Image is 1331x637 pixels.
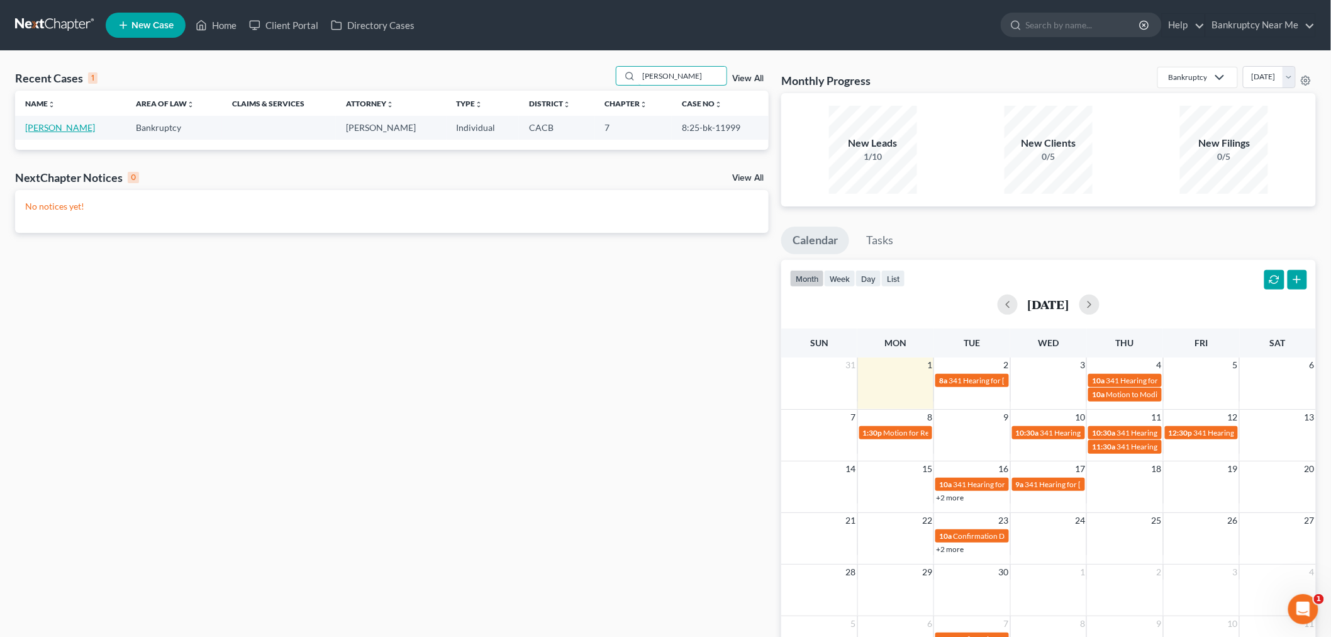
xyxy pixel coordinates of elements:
span: Tue [964,337,981,348]
span: 31 [845,358,857,373]
span: Sat [1270,337,1286,348]
span: 29 [921,565,933,580]
span: Confirmation Date for [PERSON_NAME] [GEOGRAPHIC_DATA][PERSON_NAME][GEOGRAPHIC_DATA] [953,531,1299,541]
span: 9 [1003,410,1010,425]
span: Motion to Modify [1106,390,1164,399]
i: unfold_more [48,101,55,108]
span: 6 [926,616,933,631]
span: 12:30p [1169,428,1193,437]
a: +2 more [936,493,964,502]
a: Chapterunfold_more [604,99,647,108]
p: No notices yet! [25,200,759,213]
td: 8:25-bk-11999 [672,116,769,139]
span: 6 [1308,358,1316,373]
span: 30 [998,565,1010,580]
i: unfold_more [187,101,194,108]
a: Case Nounfold_more [682,99,722,108]
span: 7 [850,410,857,425]
td: Individual [447,116,519,139]
span: 5 [1232,358,1239,373]
button: day [855,270,881,287]
button: week [824,270,855,287]
span: New Case [131,21,174,30]
span: 1 [1079,565,1086,580]
span: Mon [885,337,907,348]
span: 14 [845,461,857,476]
span: 341 Hearing for [PERSON_NAME] [1025,480,1138,489]
span: 3 [1079,358,1086,373]
span: Wed [1038,337,1059,348]
span: 19 [1227,461,1239,476]
h3: Monthly Progress [781,73,871,88]
span: 1:30p [863,428,883,437]
a: Calendar [781,227,849,254]
span: 24 [1074,513,1086,528]
span: 27 [1303,513,1316,528]
th: Claims & Services [222,91,336,116]
span: 341 Hearing for [PERSON_NAME] [1117,442,1229,451]
span: 4 [1308,565,1316,580]
div: 0 [128,172,139,183]
span: 16 [998,461,1010,476]
div: New Clients [1005,136,1093,150]
div: 1 [88,72,97,84]
div: 1/10 [829,150,917,163]
h2: [DATE] [1028,298,1069,311]
span: 10a [1092,376,1105,385]
td: CACB [519,116,594,139]
span: 10:30a [1092,428,1115,437]
span: 25 [1150,513,1163,528]
a: Bankruptcy Near Me [1206,14,1315,37]
a: View All [732,174,764,183]
span: 2 [1156,565,1163,580]
a: Nameunfold_more [25,99,55,108]
input: Search by name... [1026,13,1141,37]
span: Motion for Relief Hearing [884,428,967,437]
span: 341 Hearing for [PERSON_NAME], Cleopathra [1106,376,1259,385]
span: 10 [1227,616,1239,631]
span: 26 [1227,513,1239,528]
span: Thu [1116,337,1134,348]
span: 7 [1003,616,1010,631]
div: New Filings [1180,136,1268,150]
div: New Leads [829,136,917,150]
span: 3 [1232,565,1239,580]
span: 10 [1074,410,1086,425]
span: 341 Hearing for [PERSON_NAME] [1040,428,1153,437]
span: 21 [845,513,857,528]
div: Recent Cases [15,70,97,86]
span: 20 [1303,461,1316,476]
span: 9a [1016,480,1024,489]
span: 10a [1092,390,1105,399]
a: Tasks [855,227,905,254]
span: 17 [1074,461,1086,476]
a: Client Portal [243,14,325,37]
a: Directory Cases [325,14,421,37]
td: Bankruptcy [126,116,223,139]
i: unfold_more [386,101,394,108]
span: 2 [1003,358,1010,373]
span: Fri [1195,337,1208,348]
span: 1 [1314,594,1324,604]
iframe: Intercom live chat [1288,594,1318,624]
span: 12 [1227,410,1239,425]
span: 8 [926,410,933,425]
span: 15 [921,461,933,476]
span: 9 [1156,616,1163,631]
span: 1 [926,358,933,373]
a: Districtunfold_more [529,99,571,108]
a: Typeunfold_more [457,99,483,108]
i: unfold_more [476,101,483,108]
td: 7 [594,116,672,139]
input: Search by name... [638,67,727,85]
span: 8 [1079,616,1086,631]
span: 341 Hearing for [PERSON_NAME] [953,480,1066,489]
span: Sun [810,337,828,348]
i: unfold_more [715,101,722,108]
span: 341 Hearing for [PERSON_NAME] [1194,428,1306,437]
span: 4 [1156,358,1163,373]
span: 23 [998,513,1010,528]
span: 10:30a [1016,428,1039,437]
div: NextChapter Notices [15,170,139,185]
span: 5 [850,616,857,631]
